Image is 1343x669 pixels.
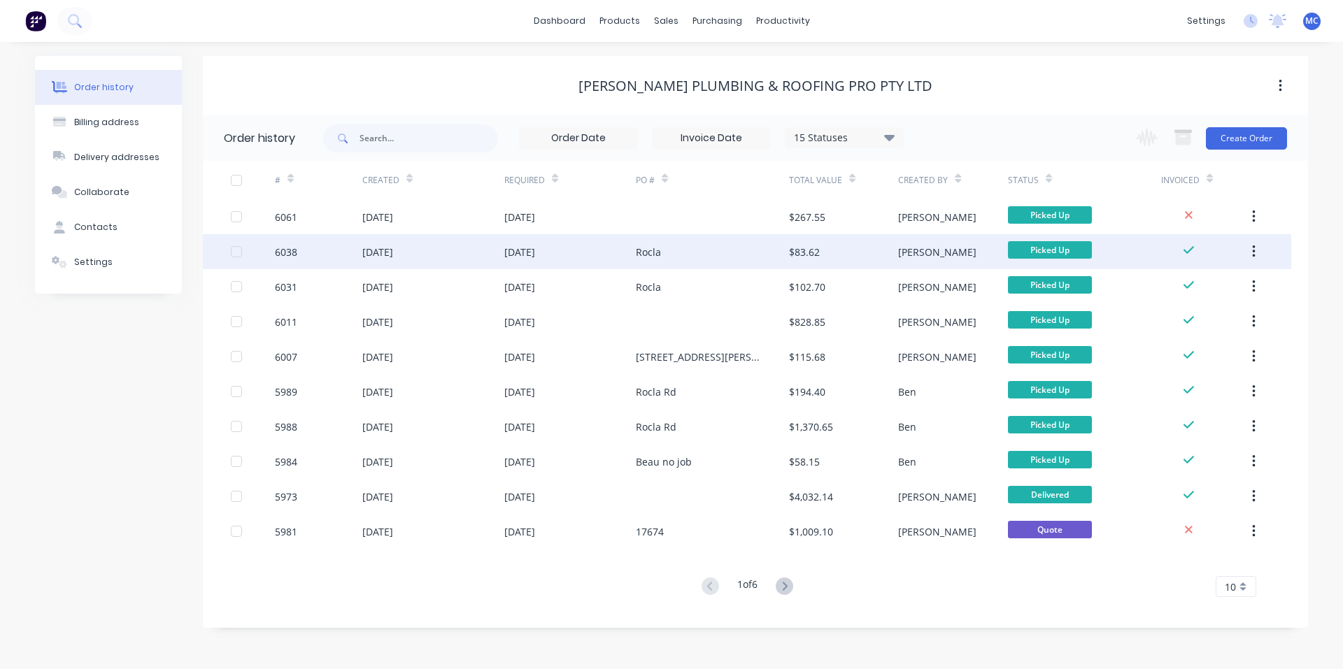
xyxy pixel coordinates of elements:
img: Factory [25,10,46,31]
div: [DATE] [504,384,535,399]
div: Billing address [74,116,139,129]
div: products [592,10,647,31]
div: [DATE] [504,245,535,259]
div: [DATE] [504,210,535,224]
button: Create Order [1206,127,1287,150]
div: [DATE] [362,245,393,259]
div: [DATE] [362,210,393,224]
div: Rocla [636,245,661,259]
div: Status [1008,174,1039,187]
input: Invoice Date [653,128,770,149]
div: Status [1008,161,1161,199]
div: Created By [898,174,948,187]
div: [STREET_ADDRESS][PERSON_NAME] [636,350,761,364]
span: MC [1305,15,1319,27]
div: 5984 [275,454,297,469]
div: Total Value [789,161,898,199]
div: Required [504,161,636,199]
div: 6031 [275,280,297,294]
div: productivity [749,10,817,31]
button: Order history [35,70,182,105]
div: 6011 [275,315,297,329]
div: Rocla Rd [636,384,676,399]
button: Billing address [35,105,182,140]
span: Picked Up [1008,206,1092,224]
div: 1 of 6 [737,577,758,597]
span: Picked Up [1008,311,1092,329]
div: $1,370.65 [789,419,833,434]
div: Invoiced [1161,174,1200,187]
div: [DATE] [504,350,535,364]
div: 17674 [636,524,664,539]
span: Delivered [1008,486,1092,503]
div: [PERSON_NAME] [898,210,976,224]
a: dashboard [527,10,592,31]
div: Required [504,174,545,187]
div: [PERSON_NAME] [898,524,976,539]
div: [PERSON_NAME] [898,489,976,504]
div: [DATE] [362,350,393,364]
div: [PERSON_NAME] [898,280,976,294]
div: 6061 [275,210,297,224]
div: Ben [898,384,916,399]
div: 6038 [275,245,297,259]
div: Settings [74,256,113,268]
div: $4,032.14 [789,489,833,504]
div: [DATE] [504,419,535,434]
div: 5981 [275,524,297,539]
div: Collaborate [74,186,129,199]
div: Order history [224,130,295,147]
div: [DATE] [504,524,535,539]
div: Total Value [789,174,842,187]
div: Contacts [74,221,118,233]
div: Rocla [636,280,661,294]
button: Delivery addresses [35,140,182,175]
div: [DATE] [504,280,535,294]
div: $828.85 [789,315,825,329]
div: [DATE] [362,489,393,504]
div: 5988 [275,419,297,434]
div: [PERSON_NAME] PLUMBING & ROOFING PRO PTY LTD [578,78,932,94]
input: Search... [360,124,498,152]
span: Picked Up [1008,346,1092,364]
span: Quote [1008,521,1092,538]
span: Picked Up [1008,381,1092,398]
div: [DATE] [362,419,393,434]
div: Created By [898,161,1007,199]
div: Rocla Rd [636,419,676,434]
div: Ben [898,419,916,434]
span: Picked Up [1008,276,1092,294]
div: $267.55 [789,210,825,224]
div: [PERSON_NAME] [898,245,976,259]
div: [DATE] [504,454,535,469]
div: PO # [636,174,655,187]
div: $83.62 [789,245,820,259]
div: 6007 [275,350,297,364]
button: Collaborate [35,175,182,210]
div: Created [362,161,504,199]
div: [DATE] [362,454,393,469]
div: PO # [636,161,789,199]
div: 5989 [275,384,297,399]
div: 15 Statuses [786,130,903,145]
div: $115.68 [789,350,825,364]
span: Picked Up [1008,241,1092,259]
div: $194.40 [789,384,825,399]
div: [DATE] [504,315,535,329]
div: $58.15 [789,454,820,469]
div: Order history [74,81,134,94]
span: 10 [1225,580,1236,594]
div: purchasing [685,10,749,31]
div: Invoiced [1161,161,1249,199]
div: Created [362,174,399,187]
div: [DATE] [362,384,393,399]
input: Order Date [520,128,637,149]
div: 5973 [275,489,297,504]
span: Picked Up [1008,451,1092,468]
div: $1,009.10 [789,524,833,539]
div: [PERSON_NAME] [898,315,976,329]
div: [DATE] [362,524,393,539]
div: Delivery addresses [74,151,159,164]
div: Beau no job [636,454,692,469]
span: Picked Up [1008,416,1092,433]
